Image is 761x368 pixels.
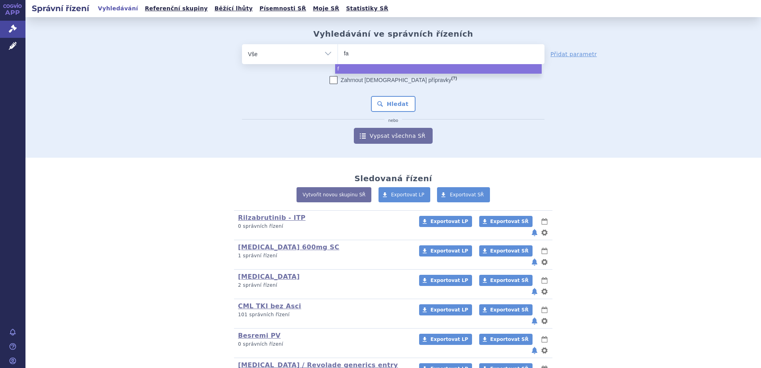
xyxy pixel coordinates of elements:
[343,3,390,14] a: Statistiky SŘ
[238,253,409,259] p: 1 správní řízení
[313,29,473,39] h2: Vyhledávání ve správních řízeních
[541,276,548,285] button: lhůty
[531,316,539,326] button: notifikace
[430,219,468,224] span: Exportovat LP
[238,223,409,230] p: 0 správních řízení
[479,245,533,256] a: Exportovat SŘ
[490,337,529,342] span: Exportovat SŘ
[531,346,539,355] button: notifikace
[451,76,457,81] abbr: (?)
[490,248,529,254] span: Exportovat SŘ
[419,304,472,315] a: Exportovat LP
[541,316,548,326] button: nastavení
[379,187,431,202] a: Exportovat LP
[330,76,457,84] label: Zahrnout [DEMOGRAPHIC_DATA] přípravky
[96,3,140,14] a: Vyhledávání
[419,334,472,345] a: Exportovat LP
[430,337,468,342] span: Exportovat LP
[297,187,371,202] a: Vytvořit novou skupinu SŘ
[371,96,416,112] button: Hledat
[541,287,548,296] button: nastavení
[354,174,432,183] h2: Sledovaná řízení
[541,217,548,226] button: lhůty
[419,245,472,256] a: Exportovat LP
[531,287,539,296] button: notifikace
[354,128,433,144] a: Vypsat všechna SŘ
[238,282,409,289] p: 2 správní řízení
[479,216,533,227] a: Exportovat SŘ
[479,304,533,315] a: Exportovat SŘ
[257,3,308,14] a: Písemnosti SŘ
[238,311,409,318] p: 101 správních řízení
[212,3,255,14] a: Běžící lhůty
[437,187,490,202] a: Exportovat SŘ
[238,341,409,348] p: 0 správních řízení
[531,257,539,267] button: notifikace
[142,3,210,14] a: Referenční skupiny
[490,278,529,283] span: Exportovat SŘ
[450,192,484,198] span: Exportovat SŘ
[419,216,472,227] a: Exportovat LP
[541,228,548,237] button: nastavení
[550,50,597,58] a: Přidat parametr
[419,275,472,286] a: Exportovat LP
[391,192,425,198] span: Exportovat LP
[490,307,529,313] span: Exportovat SŘ
[541,335,548,344] button: lhůty
[541,257,548,267] button: nastavení
[25,3,96,14] h2: Správní řízení
[310,3,341,14] a: Moje SŘ
[430,248,468,254] span: Exportovat LP
[238,214,306,221] a: Rilzabrutinib - ITP
[238,273,300,280] a: [MEDICAL_DATA]
[479,275,533,286] a: Exportovat SŘ
[490,219,529,224] span: Exportovat SŘ
[541,305,548,315] button: lhůty
[335,64,542,74] li: f
[531,228,539,237] button: notifikace
[541,346,548,355] button: nastavení
[479,334,533,345] a: Exportovat SŘ
[238,243,340,251] a: [MEDICAL_DATA] 600mg SC
[238,332,281,339] a: Besremi PV
[384,118,402,123] i: nebo
[541,246,548,256] button: lhůty
[430,278,468,283] span: Exportovat LP
[238,302,301,310] a: CML TKI bez Asci
[430,307,468,313] span: Exportovat LP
